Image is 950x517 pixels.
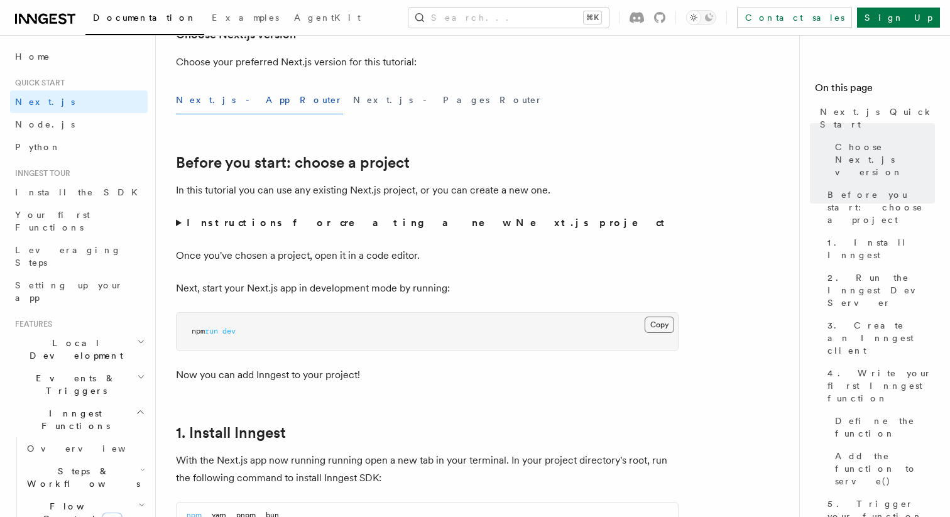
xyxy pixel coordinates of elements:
[222,327,236,335] span: dev
[353,86,543,114] button: Next.js - Pages Router
[22,460,148,495] button: Steps & Workflows
[204,4,287,34] a: Examples
[835,141,935,178] span: Choose Next.js version
[830,445,935,493] a: Add the function to serve()
[827,188,935,226] span: Before you start: choose a project
[10,78,65,88] span: Quick start
[176,280,679,297] p: Next, start your Next.js app in development mode by running:
[822,362,935,410] a: 4. Write your first Inngest function
[584,11,601,24] kbd: ⌘K
[212,13,279,23] span: Examples
[85,4,204,35] a: Documentation
[176,86,343,114] button: Next.js - App Router
[10,181,148,204] a: Install the SDK
[15,245,121,268] span: Leveraging Steps
[176,424,286,442] a: 1. Install Inngest
[835,415,935,440] span: Define the function
[15,97,75,107] span: Next.js
[822,183,935,231] a: Before you start: choose a project
[192,327,205,335] span: npm
[10,136,148,158] a: Python
[10,204,148,239] a: Your first Functions
[10,45,148,68] a: Home
[287,4,368,34] a: AgentKit
[15,187,145,197] span: Install the SDK
[176,154,410,171] a: Before you start: choose a project
[10,168,70,178] span: Inngest tour
[22,465,140,490] span: Steps & Workflows
[176,452,679,487] p: With the Next.js app now running running open a new tab in your terminal. In your project directo...
[294,13,361,23] span: AgentKit
[830,410,935,445] a: Define the function
[22,437,148,460] a: Overview
[93,13,197,23] span: Documentation
[820,106,935,131] span: Next.js Quick Start
[827,319,935,357] span: 3. Create an Inngest client
[10,402,148,437] button: Inngest Functions
[176,247,679,264] p: Once you've chosen a project, open it in a code editor.
[15,50,50,63] span: Home
[10,372,137,397] span: Events & Triggers
[815,101,935,136] a: Next.js Quick Start
[10,239,148,274] a: Leveraging Steps
[10,332,148,367] button: Local Development
[15,119,75,129] span: Node.js
[815,80,935,101] h4: On this page
[408,8,609,28] button: Search...⌘K
[827,236,935,261] span: 1. Install Inngest
[827,271,935,309] span: 2. Run the Inngest Dev Server
[835,450,935,487] span: Add the function to serve()
[10,407,136,432] span: Inngest Functions
[822,266,935,314] a: 2. Run the Inngest Dev Server
[176,182,679,199] p: In this tutorial you can use any existing Next.js project, or you can create a new one.
[15,210,90,232] span: Your first Functions
[857,8,940,28] a: Sign Up
[176,366,679,384] p: Now you can add Inngest to your project!
[10,337,137,362] span: Local Development
[645,317,674,333] button: Copy
[827,367,935,405] span: 4. Write your first Inngest function
[822,231,935,266] a: 1. Install Inngest
[176,53,679,71] p: Choose your preferred Next.js version for this tutorial:
[10,319,52,329] span: Features
[27,444,156,454] span: Overview
[176,214,679,232] summary: Instructions for creating a new Next.js project
[187,217,670,229] strong: Instructions for creating a new Next.js project
[822,314,935,362] a: 3. Create an Inngest client
[10,274,148,309] a: Setting up your app
[10,367,148,402] button: Events & Triggers
[830,136,935,183] a: Choose Next.js version
[686,10,716,25] button: Toggle dark mode
[10,90,148,113] a: Next.js
[15,280,123,303] span: Setting up your app
[15,142,61,152] span: Python
[737,8,852,28] a: Contact sales
[205,327,218,335] span: run
[10,113,148,136] a: Node.js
